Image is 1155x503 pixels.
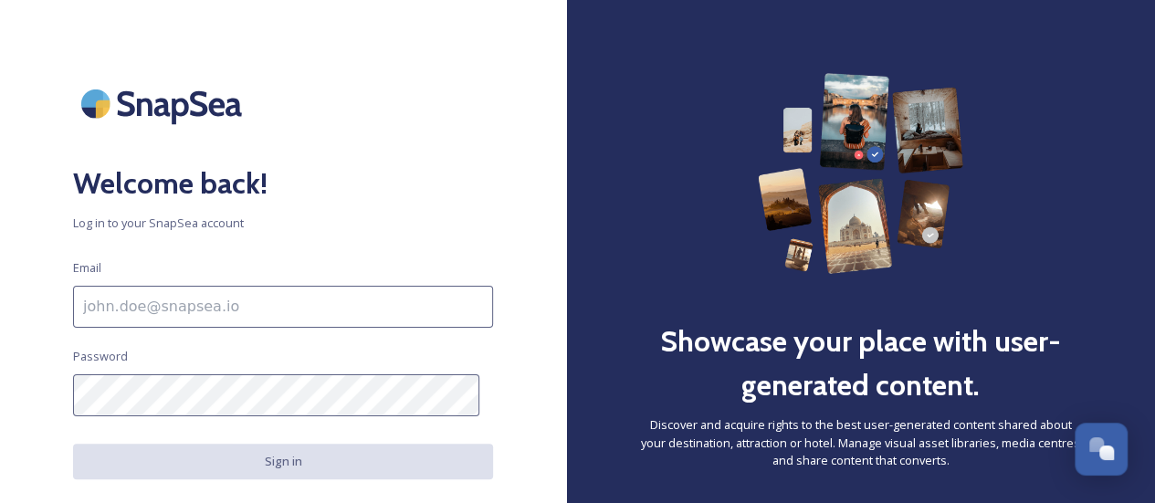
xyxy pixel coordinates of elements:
[73,286,493,328] input: john.doe@snapsea.io
[639,416,1082,469] span: Discover and acquire rights to the best user-generated content shared about your destination, att...
[758,73,963,274] img: 63b42ca75bacad526042e722_Group%20154-p-800.png
[73,73,256,134] img: SnapSea Logo
[73,215,493,232] span: Log in to your SnapSea account
[639,320,1082,407] h2: Showcase your place with user-generated content.
[73,259,101,277] span: Email
[73,444,493,479] button: Sign in
[73,162,493,205] h2: Welcome back!
[73,348,128,365] span: Password
[1075,423,1128,476] button: Open Chat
